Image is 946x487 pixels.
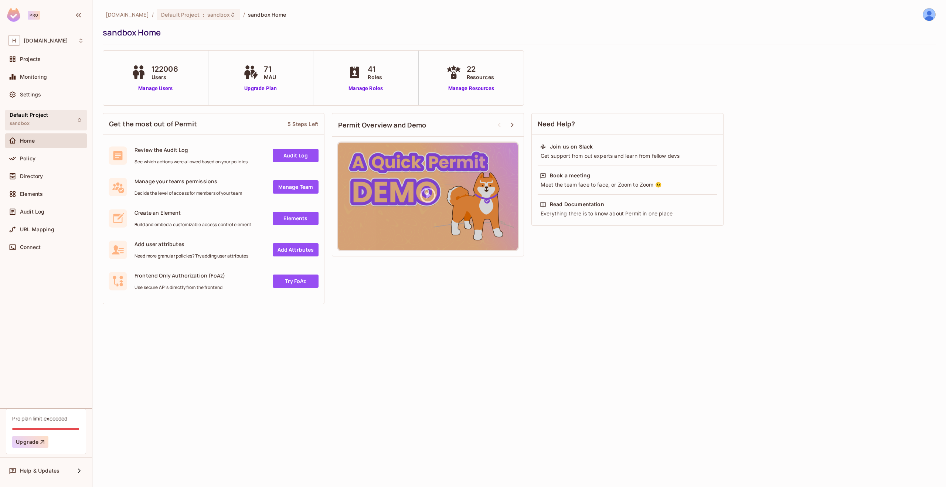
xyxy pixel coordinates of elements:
img: SReyMgAAAABJRU5ErkJggg== [7,8,20,22]
span: Frontend Only Authorization (FoAz) [135,272,225,279]
span: Default Project [161,11,200,18]
span: Use secure API's directly from the frontend [135,285,225,290]
span: Permit Overview and Demo [338,120,426,130]
span: Need more granular policies? Try adding user attributes [135,253,248,259]
a: Manage Users [129,85,182,92]
span: sandbox [207,11,230,18]
span: Default Project [10,112,48,118]
li: / [152,11,154,18]
a: Manage Team [273,180,319,194]
span: 41 [368,64,382,75]
span: See which actions were allowed based on your policies [135,159,248,165]
a: Upgrade Plan [242,85,280,92]
div: Book a meeting [550,172,590,179]
a: Audit Log [273,149,319,162]
span: Add user attributes [135,241,248,248]
span: Projects [20,56,41,62]
a: Add Attrbutes [273,243,319,256]
span: Help & Updates [20,468,59,474]
span: MAU [264,73,276,81]
div: Join us on Slack [550,143,593,150]
span: 22 [467,64,494,75]
span: Manage your teams permissions [135,178,242,185]
a: Elements [273,212,319,225]
span: Roles [368,73,382,81]
a: Manage Resources [445,85,498,92]
div: Get support from out experts and learn from fellow devs [540,152,715,160]
span: Home [20,138,35,144]
span: 71 [264,64,276,75]
div: Pro [28,11,40,20]
span: : [202,12,205,18]
span: Workspace: honeycombinsurance.com [24,38,68,44]
span: Decide the level of access for members of your team [135,190,242,196]
span: Policy [20,156,35,161]
button: Upgrade [12,436,48,448]
li: / [243,11,245,18]
span: Connect [20,244,41,250]
span: Need Help? [538,119,575,129]
span: URL Mapping [20,227,54,232]
div: Pro plan limit exceeded [12,415,67,422]
span: Audit Log [20,209,44,215]
img: dor@honeycombinsurance.com [923,8,935,21]
span: Review the Audit Log [135,146,248,153]
span: Get the most out of Permit [109,119,197,129]
span: Create an Element [135,209,251,216]
span: Build and embed a customizable access control element [135,222,251,228]
span: Settings [20,92,41,98]
div: sandbox Home [103,27,932,38]
span: Elements [20,191,43,197]
span: the active workspace [106,11,149,18]
div: Read Documentation [550,201,604,208]
div: 5 Steps Left [287,120,318,127]
div: Everything there is to know about Permit in one place [540,210,715,217]
span: sandbox [10,120,30,126]
a: Try FoAz [273,275,319,288]
span: 122006 [152,64,178,75]
span: Users [152,73,178,81]
span: Resources [467,73,494,81]
a: Manage Roles [346,85,386,92]
span: Monitoring [20,74,47,80]
span: Directory [20,173,43,179]
span: H [8,35,20,46]
div: Meet the team face to face, or Zoom to Zoom 😉 [540,181,715,188]
span: sandbox Home [248,11,286,18]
